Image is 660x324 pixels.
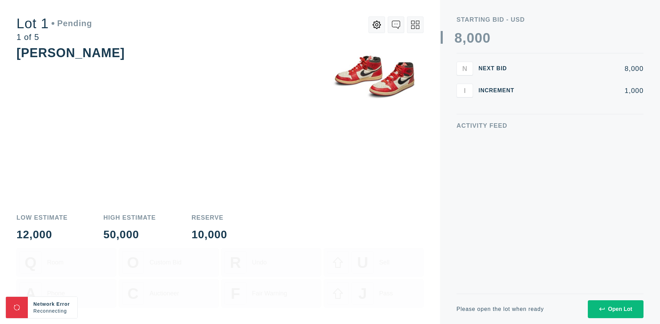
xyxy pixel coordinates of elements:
[33,301,72,307] div: Network Error
[456,306,544,312] div: Please open the lot when ready
[33,307,72,314] div: Reconnecting
[16,215,68,221] div: Low Estimate
[464,86,466,94] span: I
[588,300,643,318] button: Open Lot
[456,84,473,97] button: I
[462,31,466,169] div: ,
[478,88,520,93] div: Increment
[525,65,643,72] div: 8,000
[16,17,92,30] div: Lot 1
[16,33,92,41] div: 1 of 5
[466,31,474,45] div: 0
[456,17,643,23] div: Starting Bid - USD
[68,308,70,314] span: .
[52,19,92,28] div: Pending
[478,66,520,71] div: Next Bid
[475,31,483,45] div: 0
[525,87,643,94] div: 1,000
[456,62,473,75] button: N
[191,215,227,221] div: Reserve
[103,215,156,221] div: High Estimate
[16,229,68,240] div: 12,000
[454,31,462,45] div: 8
[462,64,467,72] span: N
[599,306,632,312] div: Open Lot
[191,229,227,240] div: 10,000
[16,46,125,60] div: [PERSON_NAME]
[456,123,643,129] div: Activity Feed
[67,308,69,314] span: .
[483,31,491,45] div: 0
[103,229,156,240] div: 50,000
[70,308,72,314] span: .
